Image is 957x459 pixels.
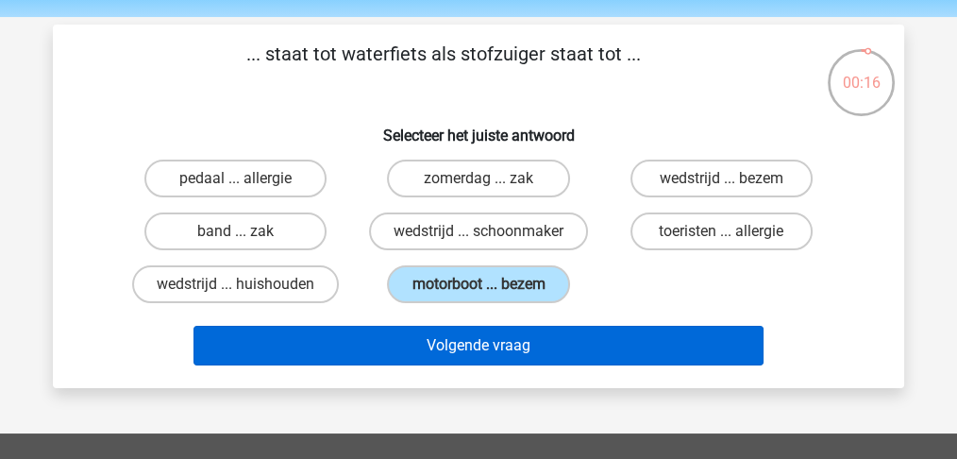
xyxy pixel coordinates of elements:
div: 00:16 [826,47,897,94]
label: pedaal ... allergie [144,160,327,197]
p: ... staat tot waterfiets als stofzuiger staat tot ... [83,40,803,96]
label: band ... zak [144,212,327,250]
button: Volgende vraag [193,326,764,365]
label: motorboot ... bezem [387,265,569,303]
label: wedstrijd ... huishouden [132,265,339,303]
label: wedstrijd ... schoonmaker [369,212,588,250]
h6: Selecteer het juiste antwoord [83,111,874,144]
label: wedstrijd ... bezem [630,160,813,197]
label: zomerdag ... zak [387,160,569,197]
label: toeristen ... allergie [630,212,813,250]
